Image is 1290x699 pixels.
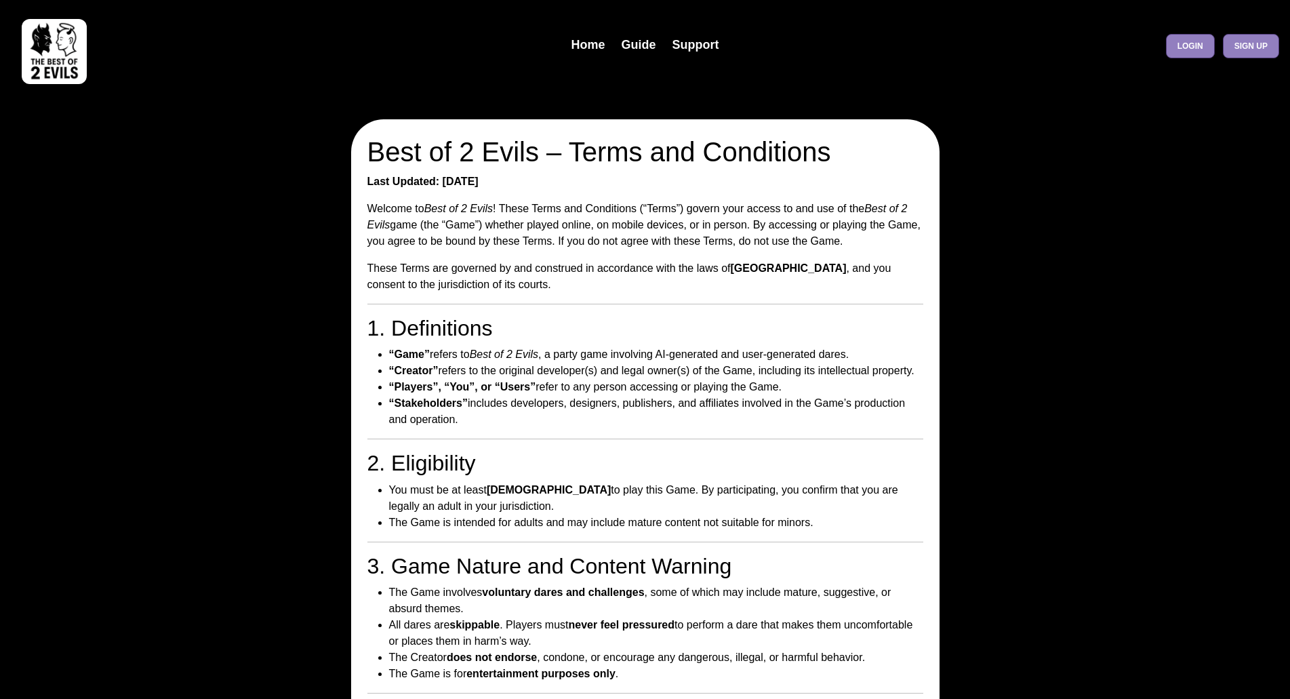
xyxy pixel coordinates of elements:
strong: “Game” [389,348,430,360]
em: Best of 2 Evils [424,203,493,214]
p: These Terms are governed by and construed in accordance with the laws of , and you consent to the... [367,260,923,293]
strong: “Creator” [389,365,439,376]
p: Welcome to ! These Terms and Conditions (“Terms”) govern your access to and use of the game (the ... [367,201,923,249]
h2: 1. Definitions [367,315,923,341]
li: All dares are . Players must to perform a dare that makes them uncomfortable or places them in ha... [389,617,923,650]
li: refer to any person accessing or playing the Game. [389,379,923,395]
li: You must be at least to play this Game. By participating, you confirm that you are legally an adu... [389,482,923,515]
img: best of 2 evils logo [22,19,87,84]
strong: “Stakeholders” [389,397,468,409]
strong: skippable [449,619,500,631]
li: The Creator , condone, or encourage any dangerous, illegal, or harmful behavior. [389,650,923,666]
li: refers to , a party game involving AI-generated and user-generated dares. [389,346,923,363]
a: Home [563,31,613,60]
a: Support [664,31,727,60]
h2: 3. Game Nature and Content Warning [367,553,923,579]
strong: “Players”, “You”, or “Users” [389,381,536,393]
a: Login [1166,34,1215,58]
li: refers to the original developer(s) and legal owner(s) of the Game, including its intellectual pr... [389,363,923,379]
h1: Best of 2 Evils – Terms and Conditions [367,136,923,168]
strong: never feel pressured [569,619,675,631]
strong: does not endorse [447,652,537,663]
li: includes developers, designers, publishers, and affiliates involved in the Game’s production and ... [389,395,923,428]
h2: 2. Eligibility [367,450,923,476]
a: Sign up [1223,34,1279,58]
strong: entertainment purposes only [466,668,616,679]
a: Guide [613,31,664,60]
strong: [DEMOGRAPHIC_DATA] [487,484,611,496]
li: The Game is intended for adults and may include mature content not suitable for minors. [389,515,923,531]
strong: Last Updated: [DATE] [367,176,479,187]
strong: voluntary dares and challenges [482,586,644,598]
li: The Game is for . [389,666,923,682]
li: The Game involves , some of which may include mature, suggestive, or absurd themes. [389,584,923,617]
em: Best of 2 Evils [470,348,538,360]
strong: [GEOGRAPHIC_DATA] [731,262,847,274]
